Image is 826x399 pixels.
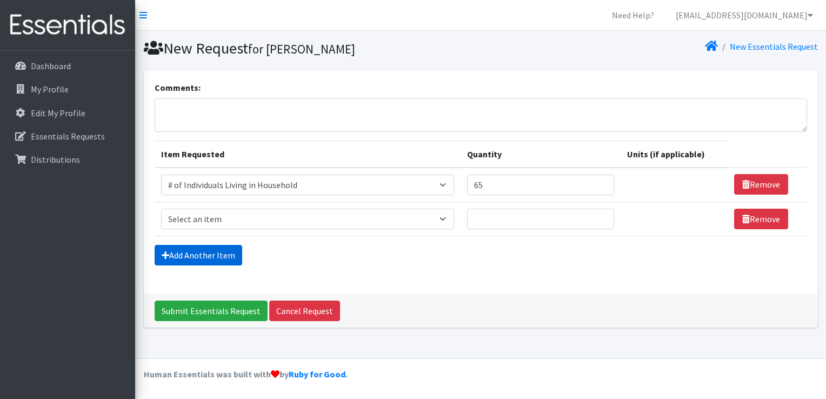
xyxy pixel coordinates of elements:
img: HumanEssentials [4,7,131,43]
a: Ruby for Good [289,369,345,380]
th: Quantity [461,141,621,168]
a: Need Help? [603,4,663,26]
p: Edit My Profile [31,108,85,118]
a: Remove [734,174,788,195]
a: My Profile [4,78,131,100]
a: Dashboard [4,55,131,77]
a: Remove [734,209,788,229]
a: Distributions [4,149,131,170]
th: Item Requested [155,141,461,168]
small: for [PERSON_NAME] [248,41,355,57]
h1: New Request [144,39,477,58]
a: Essentials Requests [4,125,131,147]
a: Add Another Item [155,245,242,265]
p: Distributions [31,154,80,165]
a: [EMAIL_ADDRESS][DOMAIN_NAME] [667,4,822,26]
label: Comments: [155,81,201,94]
p: Essentials Requests [31,131,105,142]
a: New Essentials Request [730,41,818,52]
a: Edit My Profile [4,102,131,124]
p: My Profile [31,84,69,95]
a: Cancel Request [269,301,340,321]
p: Dashboard [31,61,71,71]
th: Units (if applicable) [621,141,728,168]
input: Submit Essentials Request [155,301,268,321]
strong: Human Essentials was built with by . [144,369,348,380]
